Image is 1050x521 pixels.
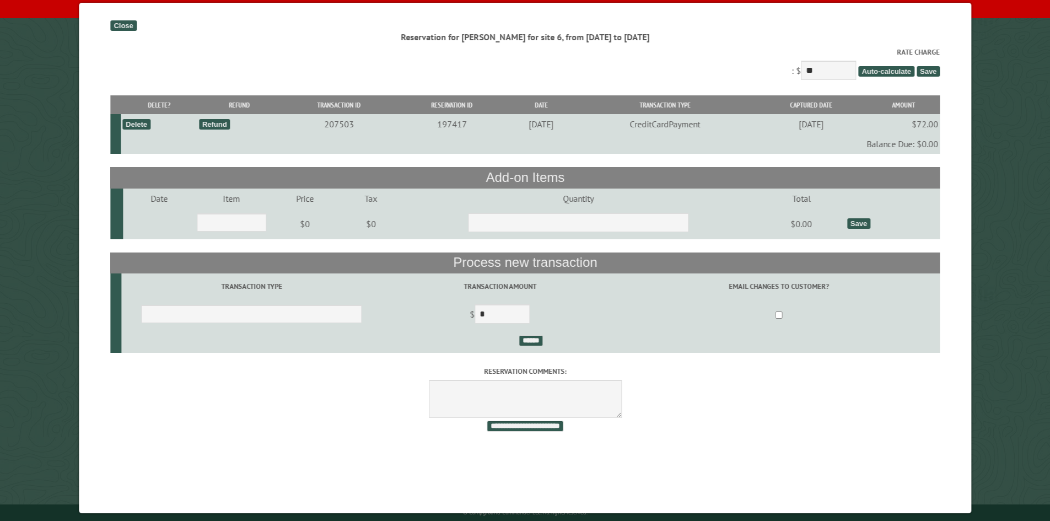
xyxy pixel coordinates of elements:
[199,119,230,130] div: Refund
[397,114,507,134] td: 197417
[917,66,940,77] span: Save
[110,47,940,83] div: : $
[110,366,940,377] label: Reservation comments:
[110,20,136,31] div: Close
[620,281,938,292] label: Email changes to customer?
[197,95,281,115] th: Refund
[383,281,616,292] label: Transaction Amount
[867,95,940,115] th: Amount
[122,119,150,130] div: Delete
[507,95,575,115] th: Date
[847,218,870,229] div: Save
[195,189,268,208] td: Item
[281,95,397,115] th: Transaction ID
[121,134,940,154] td: Balance Due: $0.00
[463,509,588,516] small: © Campground Commander LLC. All rights reserved.
[342,189,399,208] td: Tax
[110,253,940,273] th: Process new transaction
[507,114,575,134] td: [DATE]
[755,114,868,134] td: [DATE]
[110,31,940,43] div: Reservation for [PERSON_NAME] for site 6, from [DATE] to [DATE]
[122,189,195,208] td: Date
[121,95,197,115] th: Delete?
[110,167,940,188] th: Add-on Items
[757,208,845,239] td: $0.00
[755,95,868,115] th: Captured Date
[867,114,940,134] td: $72.00
[858,66,914,77] span: Auto-calculate
[268,189,342,208] td: Price
[281,114,397,134] td: 207503
[575,114,755,134] td: CreditCardPayment
[399,189,757,208] td: Quantity
[268,208,342,239] td: $0
[397,95,507,115] th: Reservation ID
[110,47,940,57] label: Rate Charge
[575,95,755,115] th: Transaction Type
[123,281,380,292] label: Transaction Type
[342,208,399,239] td: $0
[381,300,618,331] td: $
[757,189,845,208] td: Total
